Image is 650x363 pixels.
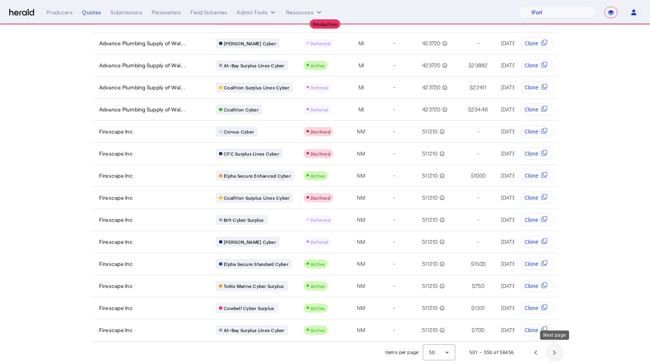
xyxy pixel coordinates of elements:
[99,106,185,113] span: Advance Plumbing Supply of Wal...
[393,84,395,91] span: -
[393,194,395,202] span: -
[501,150,539,157] span: [DATE] 4:40 PM
[501,40,539,46] span: [DATE] 5:00 PM
[525,128,538,135] span: Clone
[525,150,538,158] span: Clone
[224,173,291,179] span: Elpha Secure Enhanced Cyber
[501,106,539,113] span: [DATE] 5:00 PM
[357,216,365,224] span: NM
[310,283,325,289] span: Active
[540,330,569,340] div: Next page
[521,125,554,138] button: Clone
[310,41,330,46] span: Referred
[422,106,441,113] span: 423720
[438,150,445,158] mat-icon: info_outline
[99,172,133,180] span: Firescape Inc
[358,84,364,91] span: MI
[99,282,133,290] span: Firescape Inc
[521,280,554,292] button: Clone
[310,173,325,178] span: Active
[393,150,395,158] span: -
[501,283,539,289] span: [DATE] 4:40 PM
[525,62,538,69] span: Clone
[99,128,133,135] span: Firescape Inc
[357,172,365,180] span: NM
[501,172,539,179] span: [DATE] 4:40 PM
[501,62,539,68] span: [DATE] 5:00 PM
[422,260,438,268] span: 511210
[501,327,539,333] span: [DATE] 4:40 PM
[224,151,279,157] span: CFC Surplus Lines Cyber
[99,326,133,334] span: Firescape Inc
[477,216,479,224] span: -
[441,62,448,69] mat-icon: info_outline
[472,282,475,290] span: $
[9,9,34,16] img: Herald Logo
[310,217,330,223] span: Referred
[521,59,554,72] button: Clone
[99,150,133,158] span: Firescape Inc
[393,326,395,334] span: -
[438,128,445,135] mat-icon: info_outline
[422,150,438,158] span: 511210
[525,260,538,268] span: Clone
[422,62,441,69] span: 423720
[286,9,323,16] button: Resources dropdown menu
[393,282,395,290] span: -
[385,349,420,356] div: Items per page:
[310,19,341,29] div: Production
[393,260,395,268] span: -
[422,304,438,312] span: 511210
[99,84,185,91] span: Advance Plumbing Supply of Wal...
[99,39,185,47] span: Advance Plumbing Supply of Wal...
[477,194,479,202] span: -
[438,260,445,268] mat-icon: info_outline
[441,84,448,91] mat-icon: info_outline
[190,9,228,16] div: Field Schemas
[310,151,330,156] span: Declined
[525,304,538,312] span: Clone
[310,129,330,134] span: Declined
[357,282,365,290] span: NM
[525,216,538,224] span: Clone
[501,260,539,267] span: [DATE] 4:40 PM
[469,349,514,356] div: 501 – 550 of 58456
[501,84,539,91] span: [DATE] 5:00 PM
[474,172,485,180] span: 1000
[357,128,365,135] span: NM
[438,304,445,312] mat-icon: info_outline
[477,128,479,135] span: -
[525,84,538,91] span: Clone
[224,62,285,68] span: At-Bay Surplus Lines Cyber
[224,283,284,289] span: Tokio Marine Cyber Surplus
[310,195,330,200] span: Declined
[525,172,538,180] span: Clone
[438,282,445,290] mat-icon: info_outline
[393,106,395,113] span: -
[477,39,479,47] span: -
[521,170,554,182] button: Clone
[475,304,485,312] span: 1331
[501,216,539,223] span: [DATE] 4:40 PM
[525,194,538,202] span: Clone
[477,150,479,158] span: -
[224,305,274,311] span: Cowbell Cyber Surplus
[521,147,554,160] button: Clone
[358,106,364,113] span: MI
[521,37,554,50] button: Clone
[393,172,395,180] span: -
[521,81,554,94] button: Clone
[357,194,365,202] span: NM
[521,258,554,270] button: Clone
[310,85,328,90] span: Referral
[471,172,474,180] span: $
[422,194,438,202] span: 511210
[310,305,325,311] span: Active
[224,128,254,135] span: Corvus Cyber
[46,9,73,16] div: Producers
[521,302,554,314] button: Clone
[422,172,438,180] span: 511210
[438,326,445,334] mat-icon: info_outline
[471,304,474,312] span: $
[471,106,488,113] span: 23446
